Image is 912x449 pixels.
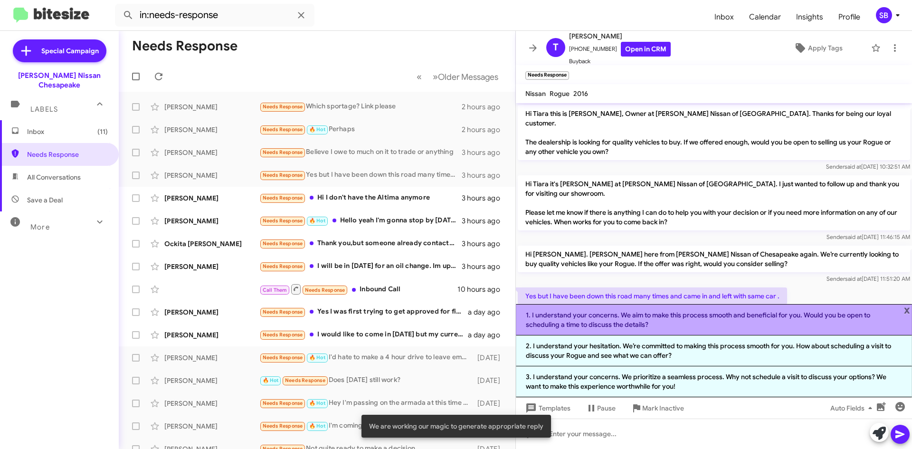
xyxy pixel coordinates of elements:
[41,46,99,56] span: Special Campaign
[309,354,325,361] span: 🔥 Hot
[468,330,508,340] div: a day ago
[263,287,287,293] span: Call Them
[417,71,422,83] span: «
[826,233,910,240] span: Sender [DATE] 11:46:15 AM
[164,421,259,431] div: [PERSON_NAME]
[259,398,473,409] div: Hey I'm passing on the armada at this time thanks
[518,175,910,230] p: Hi Tiara it's [PERSON_NAME] at [PERSON_NAME] Nissan of [GEOGRAPHIC_DATA]. I just wanted to follow...
[845,163,861,170] span: said at
[27,195,63,205] span: Save a Deal
[518,105,910,160] p: Hi Tiara this is [PERSON_NAME], Owner at [PERSON_NAME] Nissan of [GEOGRAPHIC_DATA]. Thanks for be...
[259,329,468,340] div: I would like to come in [DATE] but my current vehicle is broke down so I have no transportation, ...
[831,3,868,31] a: Profile
[741,3,788,31] a: Calendar
[13,39,106,62] a: Special Campaign
[259,375,473,386] div: Does [DATE] still work?
[259,147,462,158] div: Believe I owe to much on it to trade or anything
[164,171,259,180] div: [PERSON_NAME]
[285,377,325,383] span: Needs Response
[305,287,345,293] span: Needs Response
[411,67,504,86] nav: Page navigation example
[263,263,303,269] span: Needs Response
[462,102,508,112] div: 2 hours ago
[164,216,259,226] div: [PERSON_NAME]
[369,421,543,431] span: We are working our magic to generate appropriate reply
[462,148,508,157] div: 3 hours ago
[27,127,108,136] span: Inbox
[845,275,862,282] span: said at
[518,246,910,272] p: Hi [PERSON_NAME]. [PERSON_NAME] here from [PERSON_NAME] Nissan of Chesapeake again. We’re current...
[462,125,508,134] div: 2 hours ago
[27,172,81,182] span: All Conversations
[164,102,259,112] div: [PERSON_NAME]
[263,149,303,155] span: Needs Response
[263,126,303,133] span: Needs Response
[550,89,570,98] span: Rogue
[97,127,108,136] span: (11)
[309,126,325,133] span: 🔥 Hot
[769,39,866,57] button: Apply Tags
[516,366,912,397] li: 3. I understand your concerns. We prioritize a seamless process. Why not schedule a visit to disc...
[868,7,902,23] button: SB
[263,423,303,429] span: Needs Response
[578,400,623,417] button: Pause
[473,353,508,363] div: [DATE]
[623,400,692,417] button: Mark Inactive
[457,285,508,294] div: 10 hours ago
[263,195,303,201] span: Needs Response
[473,376,508,385] div: [DATE]
[597,400,616,417] span: Pause
[411,67,427,86] button: Previous
[164,376,259,385] div: [PERSON_NAME]
[263,240,303,247] span: Needs Response
[462,216,508,226] div: 3 hours ago
[259,215,462,226] div: Hello yeah I'm gonna stop by [DATE] probably at some point. I'm working right now, but I'll be ov...
[164,307,259,317] div: [PERSON_NAME]
[259,238,462,249] div: Thank you,but someone already contacted me and said I would need a cosigner
[164,148,259,157] div: [PERSON_NAME]
[462,193,508,203] div: 3 hours ago
[259,170,462,181] div: Yes but I have been down this road many times and came in and left with same car .
[573,89,588,98] span: 2016
[259,192,462,203] div: Hi I don't have the Altima anymore
[164,239,259,248] div: Ockita [PERSON_NAME]
[707,3,741,31] a: Inbox
[30,105,58,114] span: Labels
[309,218,325,224] span: 🔥 Hot
[259,101,462,112] div: Which sportage? Link please
[259,352,473,363] div: I'd hate to make a 4 hour drive to leave empty handed so I'm skeptical
[473,399,508,408] div: [DATE]
[553,40,559,55] span: T
[462,262,508,271] div: 3 hours ago
[621,42,671,57] a: Open in CRM
[263,354,303,361] span: Needs Response
[525,71,569,80] small: Needs Response
[263,218,303,224] span: Needs Response
[788,3,831,31] a: Insights
[263,172,303,178] span: Needs Response
[523,400,570,417] span: Templates
[427,67,504,86] button: Next
[115,4,314,27] input: Search
[525,89,546,98] span: Nissan
[164,353,259,363] div: [PERSON_NAME]
[808,39,843,57] span: Apply Tags
[826,163,910,170] span: Sender [DATE] 10:32:51 AM
[263,400,303,406] span: Needs Response
[569,30,671,42] span: [PERSON_NAME]
[516,400,578,417] button: Templates
[259,420,473,431] div: I'm coming by [DATE]
[263,332,303,338] span: Needs Response
[259,124,462,135] div: Perhaps
[259,306,468,317] div: Yes I was first trying to get approved for financing
[468,307,508,317] div: a day ago
[30,223,50,231] span: More
[438,72,498,82] span: Older Messages
[462,239,508,248] div: 3 hours ago
[309,400,325,406] span: 🔥 Hot
[259,283,457,295] div: Inbound Call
